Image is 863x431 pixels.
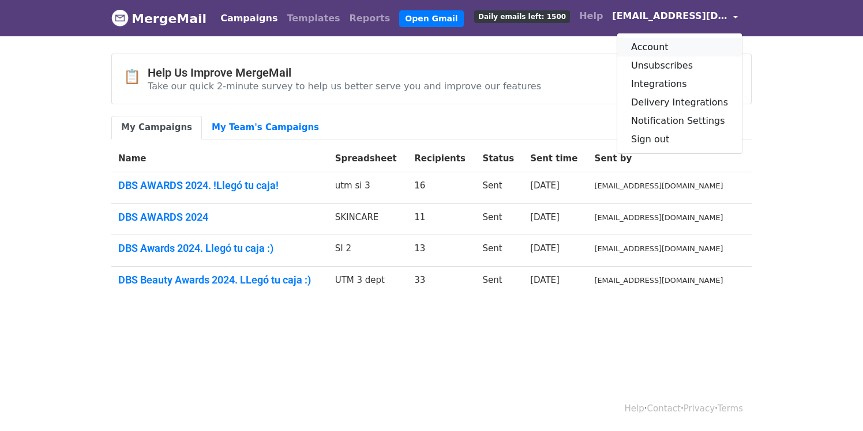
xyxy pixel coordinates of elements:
[118,179,321,192] a: DBS AWARDS 2024. !Llegó tu caja!
[607,5,742,32] a: [EMAIL_ADDRESS][DOMAIN_NAME]
[805,376,863,431] iframe: Chat Widget
[617,38,742,56] a: Account
[612,9,727,23] span: [EMAIL_ADDRESS][DOMAIN_NAME]
[407,203,475,235] td: 11
[328,145,408,172] th: Spreadsheet
[595,213,723,222] small: [EMAIL_ADDRESS][DOMAIN_NAME]
[407,235,475,267] td: 13
[595,276,723,285] small: [EMAIL_ADDRESS][DOMAIN_NAME]
[530,275,560,285] a: [DATE]
[407,172,475,204] td: 16
[118,211,321,224] a: DBS AWARDS 2024
[111,6,207,31] a: MergeMail
[595,182,723,190] small: [EMAIL_ADDRESS][DOMAIN_NAME]
[328,266,408,297] td: UTM 3 dept
[407,145,475,172] th: Recipients
[148,66,541,80] h4: Help Us Improve MergeMail
[617,33,742,154] div: [EMAIL_ADDRESS][DOMAIN_NAME]
[328,235,408,267] td: SI 2
[647,403,681,414] a: Contact
[328,203,408,235] td: SKINCARE
[718,403,743,414] a: Terms
[475,203,523,235] td: Sent
[530,243,560,254] a: [DATE]
[470,5,575,28] a: Daily emails left: 1500
[216,7,282,30] a: Campaigns
[475,172,523,204] td: Sent
[588,145,737,172] th: Sent by
[202,116,329,139] a: My Team's Campaigns
[345,7,395,30] a: Reports
[475,266,523,297] td: Sent
[111,116,202,139] a: My Campaigns
[625,403,644,414] a: Help
[805,376,863,431] div: Widget de chat
[530,212,560,222] a: [DATE]
[399,10,463,27] a: Open Gmail
[575,5,607,28] a: Help
[595,244,723,253] small: [EMAIL_ADDRESS][DOMAIN_NAME]
[118,274,321,286] a: DBS Beauty Awards 2024. LLegó tu caja :)
[617,112,742,130] a: Notification Settings
[328,172,408,204] td: utm si 3
[617,75,742,93] a: Integrations
[475,145,523,172] th: Status
[475,235,523,267] td: Sent
[530,180,560,191] a: [DATE]
[617,130,742,149] a: Sign out
[148,80,541,92] p: Take our quick 2-minute survey to help us better serve you and improve our features
[617,56,742,75] a: Unsubscribes
[617,93,742,112] a: Delivery Integrations
[118,242,321,255] a: DBS Awards 2024. Llegó tu caja :)
[523,145,587,172] th: Sent time
[407,266,475,297] td: 33
[111,145,328,172] th: Name
[111,9,129,27] img: MergeMail logo
[282,7,344,30] a: Templates
[474,10,570,23] span: Daily emails left: 1500
[684,403,715,414] a: Privacy
[123,69,148,85] span: 📋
